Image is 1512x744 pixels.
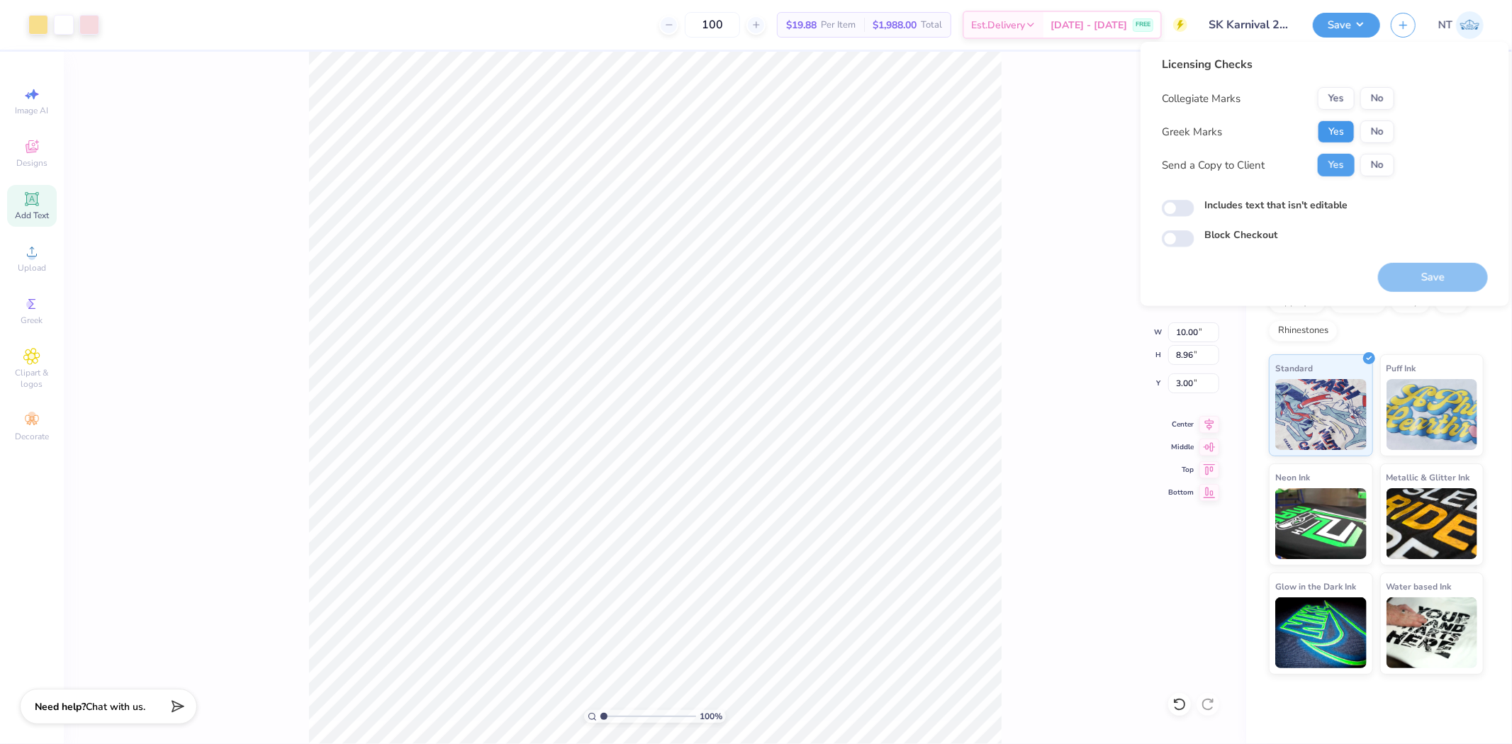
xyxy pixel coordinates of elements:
[15,210,49,221] span: Add Text
[1275,470,1310,485] span: Neon Ink
[1318,87,1355,110] button: Yes
[86,700,145,714] span: Chat with us.
[1313,13,1380,38] button: Save
[1318,154,1355,176] button: Yes
[1168,419,1194,429] span: Center
[1387,597,1478,668] img: Water based Ink
[1275,579,1356,594] span: Glow in the Dark Ink
[1051,18,1127,33] span: [DATE] - [DATE]
[1275,379,1367,450] img: Standard
[16,105,49,116] span: Image AI
[1360,87,1394,110] button: No
[821,18,856,33] span: Per Item
[1387,488,1478,559] img: Metallic & Glitter Ink
[1168,465,1194,475] span: Top
[7,367,57,390] span: Clipart & logos
[18,262,46,274] span: Upload
[1387,379,1478,450] img: Puff Ink
[1162,91,1241,107] div: Collegiate Marks
[700,710,722,723] span: 100 %
[1269,320,1338,342] div: Rhinestones
[1275,597,1367,668] img: Glow in the Dark Ink
[921,18,942,33] span: Total
[1318,120,1355,143] button: Yes
[15,431,49,442] span: Decorate
[1438,17,1452,33] span: NT
[1136,20,1150,30] span: FREE
[1275,361,1313,376] span: Standard
[1162,56,1394,73] div: Licensing Checks
[1438,11,1484,39] a: NT
[1387,579,1452,594] span: Water based Ink
[685,12,740,38] input: – –
[1360,120,1394,143] button: No
[21,315,43,326] span: Greek
[1275,488,1367,559] img: Neon Ink
[1360,154,1394,176] button: No
[1387,470,1470,485] span: Metallic & Glitter Ink
[1456,11,1484,39] img: Nestor Talens
[1198,11,1302,39] input: Untitled Design
[16,157,47,169] span: Designs
[1168,487,1194,497] span: Bottom
[1162,157,1265,174] div: Send a Copy to Client
[1168,442,1194,452] span: Middle
[1162,124,1222,140] div: Greek Marks
[1387,361,1416,376] span: Puff Ink
[873,18,917,33] span: $1,988.00
[1204,227,1277,242] label: Block Checkout
[35,700,86,714] strong: Need help?
[1204,198,1348,213] label: Includes text that isn't editable
[971,18,1025,33] span: Est. Delivery
[786,18,817,33] span: $19.88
